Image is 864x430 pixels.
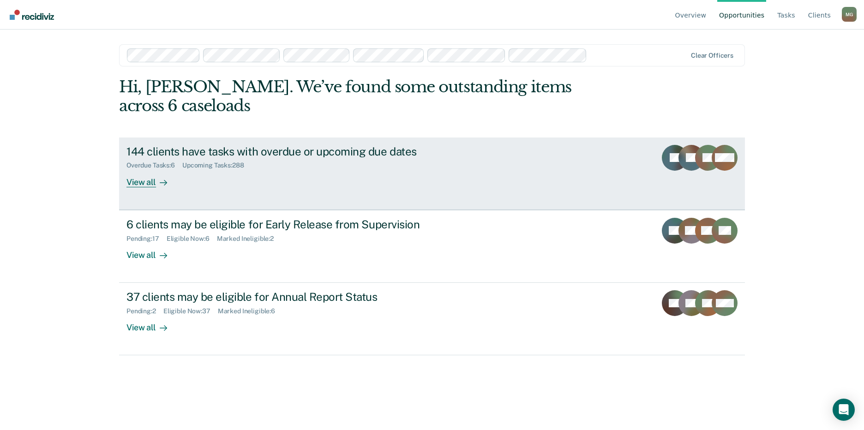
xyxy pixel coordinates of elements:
div: Marked Ineligible : 2 [217,235,281,243]
div: Upcoming Tasks : 288 [182,161,252,169]
div: Marked Ineligible : 6 [218,307,282,315]
div: 6 clients may be eligible for Early Release from Supervision [126,218,450,231]
div: 37 clients may be eligible for Annual Report Status [126,290,450,304]
div: Open Intercom Messenger [833,399,855,421]
div: Pending : 2 [126,307,163,315]
div: 144 clients have tasks with overdue or upcoming due dates [126,145,450,158]
div: Eligible Now : 37 [163,307,218,315]
div: View all [126,169,178,187]
div: View all [126,242,178,260]
div: Hi, [PERSON_NAME]. We’ve found some outstanding items across 6 caseloads [119,78,620,115]
div: Pending : 17 [126,235,167,243]
a: 144 clients have tasks with overdue or upcoming due datesOverdue Tasks:6Upcoming Tasks:288View all [119,137,745,210]
div: Overdue Tasks : 6 [126,161,182,169]
a: 37 clients may be eligible for Annual Report StatusPending:2Eligible Now:37Marked Ineligible:6Vie... [119,283,745,355]
div: Eligible Now : 6 [167,235,217,243]
div: View all [126,315,178,333]
img: Recidiviz [10,10,54,20]
div: M G [842,7,857,22]
div: Clear officers [691,52,733,60]
a: 6 clients may be eligible for Early Release from SupervisionPending:17Eligible Now:6Marked Inelig... [119,210,745,283]
button: Profile dropdown button [842,7,857,22]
